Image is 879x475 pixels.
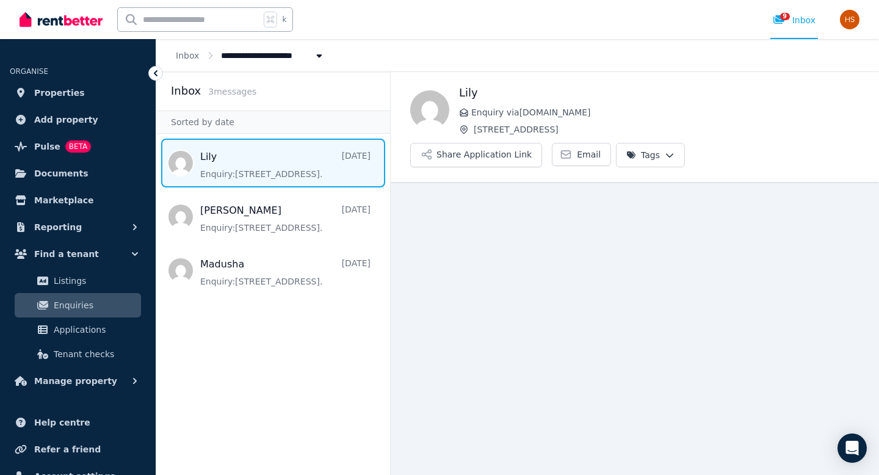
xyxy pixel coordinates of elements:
span: Refer a friend [34,442,101,457]
a: Enquiries [15,293,141,317]
span: Marketplace [34,193,93,208]
span: Reporting [34,220,82,234]
span: Properties [34,85,85,100]
span: Pulse [34,139,60,154]
button: Reporting [10,215,146,239]
div: Inbox [773,14,816,26]
button: Manage property [10,369,146,393]
span: [STREET_ADDRESS] [474,123,859,136]
span: ORGANISE [10,67,48,76]
span: Tags [626,149,660,161]
span: Documents [34,166,89,181]
span: Applications [54,322,136,337]
span: Find a tenant [34,247,99,261]
div: Sorted by date [156,111,390,134]
a: [PERSON_NAME][DATE]Enquiry:[STREET_ADDRESS]. [200,203,371,234]
a: Tenant checks [15,342,141,366]
div: Open Intercom Messenger [837,433,867,463]
a: Help centre [10,410,146,435]
button: Find a tenant [10,242,146,266]
a: Inbox [176,51,199,60]
span: Listings [54,274,136,288]
a: Marketplace [10,188,146,212]
a: Add property [10,107,146,132]
span: Enquiry via [DOMAIN_NAME] [471,106,859,118]
a: Properties [10,81,146,105]
span: Tenant checks [54,347,136,361]
a: Email [552,143,611,166]
img: Harpinder Singh [840,10,859,29]
button: Tags [616,143,685,167]
span: Email [577,148,601,161]
a: Applications [15,317,141,342]
h1: Lily [459,84,859,101]
a: Lily[DATE]Enquiry:[STREET_ADDRESS]. [200,150,371,180]
a: Listings [15,269,141,293]
img: RentBetter [20,10,103,29]
span: Add property [34,112,98,127]
span: 9 [780,13,790,20]
img: Lily [410,90,449,129]
span: k [282,15,286,24]
span: 3 message s [208,87,256,96]
span: BETA [65,140,91,153]
nav: Breadcrumb [156,39,345,71]
span: Manage property [34,374,117,388]
span: Enquiries [54,298,136,313]
button: Share Application Link [410,143,542,167]
a: Refer a friend [10,437,146,462]
a: PulseBETA [10,134,146,159]
span: Help centre [34,415,90,430]
h2: Inbox [171,82,201,100]
a: Documents [10,161,146,186]
a: Madusha[DATE]Enquiry:[STREET_ADDRESS]. [200,257,371,288]
nav: Message list [156,134,390,300]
